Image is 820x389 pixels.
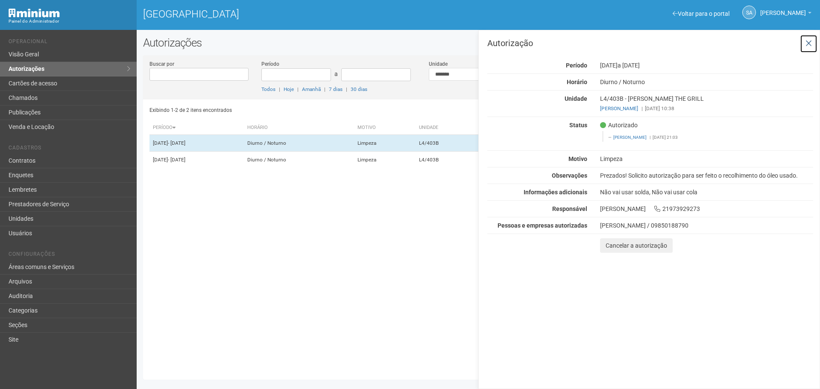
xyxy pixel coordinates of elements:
[244,121,354,135] th: Horário
[673,10,729,17] a: Voltar para o portal
[594,61,820,69] div: [DATE]
[297,86,299,92] span: |
[641,105,643,111] span: |
[354,135,416,152] td: Limpeza
[416,121,479,135] th: Unidade
[600,105,813,112] div: [DATE] 10:38
[9,18,130,25] div: Painel do Administrador
[244,135,354,152] td: Diurno / Noturno
[261,86,275,92] a: Todos
[760,1,806,16] span: Silvio Anjos
[302,86,321,92] a: Amanhã
[354,121,416,135] th: Motivo
[600,238,673,253] button: Cancelar a autorização
[334,70,338,77] span: a
[618,62,640,69] span: a [DATE]
[143,36,814,49] h2: Autorizações
[565,95,587,102] strong: Unidade
[149,152,244,168] td: [DATE]
[149,104,476,117] div: Exibindo 1-2 de 2 itens encontrados
[760,11,811,18] a: [PERSON_NAME]
[416,152,479,168] td: L4/403B
[261,60,279,68] label: Período
[429,60,448,68] label: Unidade
[284,86,294,92] a: Hoje
[149,121,244,135] th: Período
[279,86,280,92] span: |
[742,6,756,19] a: SA
[168,140,185,146] span: - [DATE]
[600,121,638,129] span: Autorizado
[9,9,60,18] img: Minium
[594,188,820,196] div: Não vai usar solda, Não vai usar cola
[143,9,472,20] h1: [GEOGRAPHIC_DATA]
[346,86,347,92] span: |
[416,135,479,152] td: L4/403B
[567,79,587,85] strong: Horário
[9,251,130,260] li: Configurações
[324,86,325,92] span: |
[149,135,244,152] td: [DATE]
[594,78,820,86] div: Diurno / Noturno
[600,105,638,111] a: [PERSON_NAME]
[613,135,647,140] a: [PERSON_NAME]
[569,122,587,129] strong: Status
[487,39,813,47] h3: Autorização
[244,152,354,168] td: Diurno / Noturno
[552,205,587,212] strong: Responsável
[149,60,174,68] label: Buscar por
[9,38,130,47] li: Operacional
[594,155,820,163] div: Limpeza
[9,145,130,154] li: Cadastros
[498,222,587,229] strong: Pessoas e empresas autorizadas
[329,86,343,92] a: 7 dias
[552,172,587,179] strong: Observações
[351,86,367,92] a: 30 dias
[608,135,808,140] footer: [DATE] 21:03
[594,172,820,179] div: Prezados! Solicito autorização para ser feito o recolhimento do óleo usado.
[650,135,650,140] span: |
[354,152,416,168] td: Limpeza
[168,157,185,163] span: - [DATE]
[568,155,587,162] strong: Motivo
[600,222,813,229] div: [PERSON_NAME] / 09850188790
[594,95,820,112] div: L4/403B - [PERSON_NAME] THE GRILL
[566,62,587,69] strong: Período
[524,189,587,196] strong: Informações adicionais
[594,205,820,213] div: [PERSON_NAME] 21973929273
